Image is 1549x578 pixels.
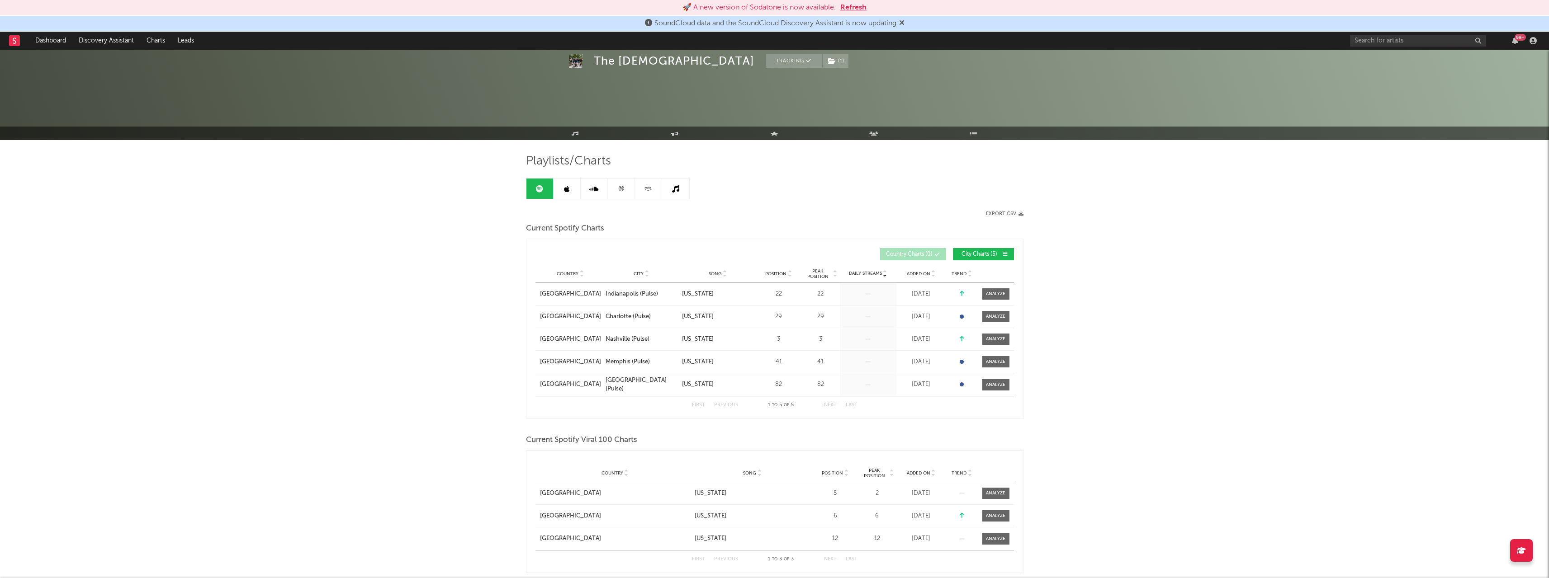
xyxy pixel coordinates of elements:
a: [GEOGRAPHIC_DATA] [540,512,690,521]
div: [US_STATE] [682,312,714,321]
div: 3 [758,335,799,344]
span: Country [602,470,623,476]
span: of [784,403,789,407]
span: of [784,557,789,561]
div: Indianapolis (Pulse) [606,290,658,299]
div: [GEOGRAPHIC_DATA] (Pulse) [606,376,677,394]
div: [US_STATE] [682,290,714,299]
button: (1) [823,54,848,68]
a: Memphis (Pulse) [606,357,677,367]
span: Trend [952,470,966,476]
span: ( 1 ) [822,54,849,68]
a: [GEOGRAPHIC_DATA] [540,312,601,321]
div: Charlotte (Pulse) [606,312,651,321]
div: 22 [804,290,838,299]
div: [US_STATE] [682,380,714,389]
button: Previous [714,557,738,562]
button: Next [824,557,837,562]
span: Playlists/Charts [526,156,611,167]
div: 29 [758,312,799,321]
div: 6 [860,512,894,521]
span: Added On [907,271,930,277]
span: to [772,403,777,407]
div: [DATE] [899,534,944,543]
span: Added On [907,470,930,476]
div: [GEOGRAPHIC_DATA] [540,512,601,521]
div: The [DEMOGRAPHIC_DATA] [594,54,754,68]
div: Memphis (Pulse) [606,357,650,367]
button: Last [846,557,857,562]
div: 5 [815,489,856,498]
span: Song [709,271,722,277]
div: 82 [758,380,799,389]
button: 99+ [1512,37,1518,44]
div: [US_STATE] [695,534,726,543]
span: Dismiss [899,20,905,27]
a: Dashboard [29,32,72,50]
div: [US_STATE] [695,512,726,521]
div: [GEOGRAPHIC_DATA] [540,489,601,498]
a: [GEOGRAPHIC_DATA] [540,335,601,344]
div: [US_STATE] [695,489,726,498]
a: [GEOGRAPHIC_DATA] [540,489,690,498]
a: [US_STATE] [682,357,754,367]
button: Previous [714,403,738,408]
a: Leads [171,32,200,50]
span: to [772,557,777,561]
span: Daily Streams [849,270,882,277]
div: 🚀 A new version of Sodatone is now available. [682,2,836,13]
div: [DATE] [899,489,944,498]
span: Current Spotify Charts [526,223,604,234]
span: Country Charts ( 0 ) [886,252,933,257]
button: Export CSV [986,211,1023,216]
div: 41 [804,357,838,367]
div: 2 [860,489,894,498]
div: 41 [758,357,799,367]
div: 12 [815,534,856,543]
div: Nashville (Pulse) [606,335,649,344]
div: [DATE] [899,357,944,367]
div: [DATE] [899,512,944,521]
div: [US_STATE] [682,335,714,344]
button: City Charts(5) [953,248,1014,260]
div: 6 [815,512,856,521]
div: 99 + [1515,34,1526,41]
button: Country Charts(0) [880,248,946,260]
a: [GEOGRAPHIC_DATA] [540,290,601,299]
a: [US_STATE] [682,335,754,344]
a: Nashville (Pulse) [606,335,677,344]
div: [DATE] [899,312,944,321]
button: Next [824,403,837,408]
span: Peak Position [804,268,832,279]
a: [GEOGRAPHIC_DATA] [540,380,601,389]
div: 82 [804,380,838,389]
a: [US_STATE] [682,380,754,389]
a: Indianapolis (Pulse) [606,290,677,299]
div: 1 3 3 [756,554,806,565]
div: 12 [860,534,894,543]
a: [US_STATE] [695,512,810,521]
button: Last [846,403,857,408]
div: [US_STATE] [682,357,714,367]
div: [DATE] [899,335,944,344]
a: [US_STATE] [695,534,810,543]
a: [GEOGRAPHIC_DATA] [540,357,601,367]
button: First [692,403,705,408]
a: [GEOGRAPHIC_DATA] [540,534,690,543]
a: Discovery Assistant [72,32,140,50]
div: [GEOGRAPHIC_DATA] [540,534,601,543]
a: Charts [140,32,171,50]
div: 22 [758,290,799,299]
div: [DATE] [899,380,944,389]
button: Tracking [766,54,822,68]
div: 3 [804,335,838,344]
a: [US_STATE] [695,489,810,498]
span: City Charts ( 5 ) [959,252,1000,257]
button: Refresh [840,2,867,13]
span: Trend [952,271,966,277]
